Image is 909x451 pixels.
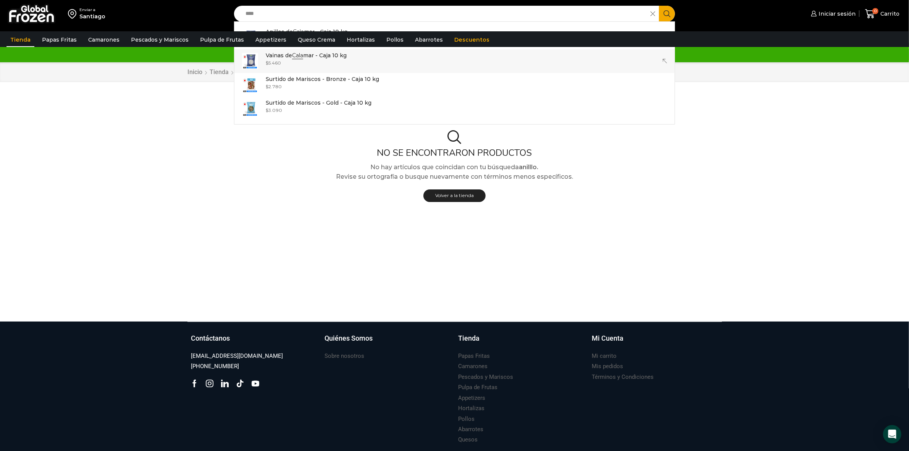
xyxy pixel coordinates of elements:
nav: Breadcrumb [187,68,340,77]
a: Pescados y Mariscos [459,372,513,382]
a: 0 Carrito [863,5,901,23]
strong: Cala [292,52,303,59]
span: Carrito [878,10,899,18]
a: Mi Cuenta [592,333,718,351]
a: Descuentos [450,32,493,47]
a: Abarrotes [411,32,447,47]
a: Quiénes Somos [325,333,451,351]
div: Open Intercom Messenger [883,425,901,443]
a: Pescados y Mariscos [127,32,192,47]
a: Pollos [459,414,475,424]
bdi: 2.780 [266,84,282,89]
a: Camarones [84,32,123,47]
a: Papas Fritas [38,32,81,47]
div: Santiago [79,13,105,20]
a: Abarrotes [459,424,484,435]
h3: Appetizers [459,394,486,402]
a: Anillos deCalamar - Caja 10 kg $5.460 [234,26,675,49]
a: Hortalizas [459,403,485,414]
h3: Quiénes Somos [325,333,373,343]
a: Pulpa de Frutas [459,382,498,393]
h3: Pescados y Mariscos [459,373,513,381]
a: Appetizers [252,32,290,47]
strong: anilllo. [519,163,539,171]
bdi: 3.090 [266,107,282,113]
p: No hay artículos que coincidan con tu búsqueda Revise su ortografía o busque nuevamente con térmi... [182,162,728,182]
h3: Mi Cuenta [592,333,624,343]
h3: Contáctanos [191,333,230,343]
h3: Quesos [459,436,478,444]
a: Pulpa de Frutas [196,32,248,47]
a: Queso Crema [294,32,339,47]
span: $ [266,107,268,113]
span: Volver a la tienda [435,192,474,198]
h3: Pulpa de Frutas [459,383,498,391]
h3: Mis pedidos [592,362,623,370]
p: Vainas de mar - Caja 10 kg [266,51,347,60]
img: address-field-icon.svg [68,7,79,20]
h3: Papas Fritas [459,352,490,360]
h3: Tienda [459,333,480,343]
button: Search button [659,6,675,22]
p: Anillos de mar - Caja 10 kg [266,27,347,36]
a: [EMAIL_ADDRESS][DOMAIN_NAME] [191,351,283,361]
strong: Cala [293,28,304,36]
a: Tienda [6,32,34,47]
a: Inicio [187,68,203,77]
a: Contáctanos [191,333,317,351]
a: Iniciar sesión [809,6,856,21]
a: Tienda [210,68,229,77]
h3: Hortalizas [459,404,485,412]
p: Surtido de Mariscos - Gold - Caja 10 kg [266,99,371,107]
h3: Mi carrito [592,352,617,360]
a: Términos y Condiciones [592,372,654,382]
span: $ [266,60,268,66]
h3: [EMAIL_ADDRESS][DOMAIN_NAME] [191,352,283,360]
h3: Términos y Condiciones [592,373,654,381]
a: Tienda [459,333,584,351]
a: Camarones [459,361,488,372]
h3: Abarrotes [459,425,484,433]
p: Surtido de Mariscos - Bronze - Caja 10 kg [266,75,379,83]
bdi: 5.460 [266,60,281,66]
a: Mi carrito [592,351,617,361]
a: Surtido de Mariscos - Gold - Caja 10 kg $3.090 [234,97,675,120]
a: Papas Fritas [459,351,490,361]
a: Surtido de Mariscos - Bronze - Caja 10 kg $2.780 [234,73,675,97]
h3: Sobre nosotros [325,352,365,360]
h3: Pollos [459,415,475,423]
a: Volver a la tienda [423,189,486,202]
div: Enviar a [79,7,105,13]
span: Iniciar sesión [817,10,856,18]
a: Mis pedidos [592,361,623,372]
a: [PHONE_NUMBER] [191,361,239,372]
span: 0 [872,8,878,14]
a: Pollos [383,32,407,47]
a: Sobre nosotros [325,351,365,361]
h3: Camarones [459,362,488,370]
span: $ [266,84,268,89]
a: Appetizers [459,393,486,403]
a: Quesos [459,435,478,445]
a: Hortalizas [343,32,379,47]
a: Vainas deCalamar - Caja 10 kg $5.460 [234,49,675,73]
h3: [PHONE_NUMBER] [191,362,239,370]
h2: No se encontraron productos [182,147,728,158]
